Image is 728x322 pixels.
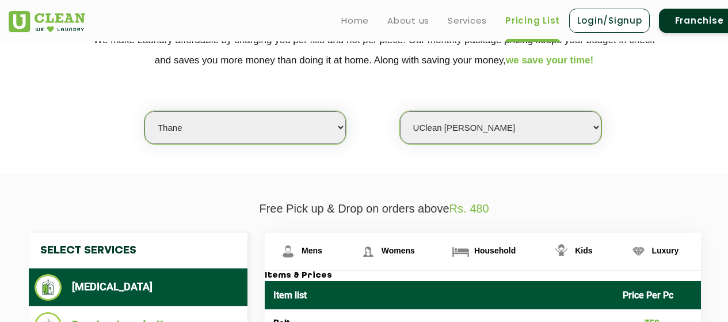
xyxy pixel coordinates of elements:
[382,246,415,255] span: Womens
[9,11,85,32] img: UClean Laundry and Dry Cleaning
[575,246,592,255] span: Kids
[387,14,429,28] a: About us
[358,241,378,262] img: Womens
[265,281,614,309] th: Item list
[451,241,471,262] img: Household
[341,14,369,28] a: Home
[628,241,649,262] img: Luxury
[449,202,489,215] span: Rs. 480
[474,246,516,255] span: Household
[551,241,571,262] img: Kids
[614,281,702,309] th: Price Per Pc
[506,55,593,66] span: we save your time!
[652,246,679,255] span: Luxury
[448,14,487,28] a: Services
[265,271,701,281] h3: Items & Prices
[35,274,62,301] img: Dry Cleaning
[569,9,650,33] a: Login/Signup
[505,14,560,28] a: Pricing List
[29,233,247,268] h4: Select Services
[302,246,322,255] span: Mens
[278,241,298,262] img: Mens
[35,274,242,301] li: [MEDICAL_DATA]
